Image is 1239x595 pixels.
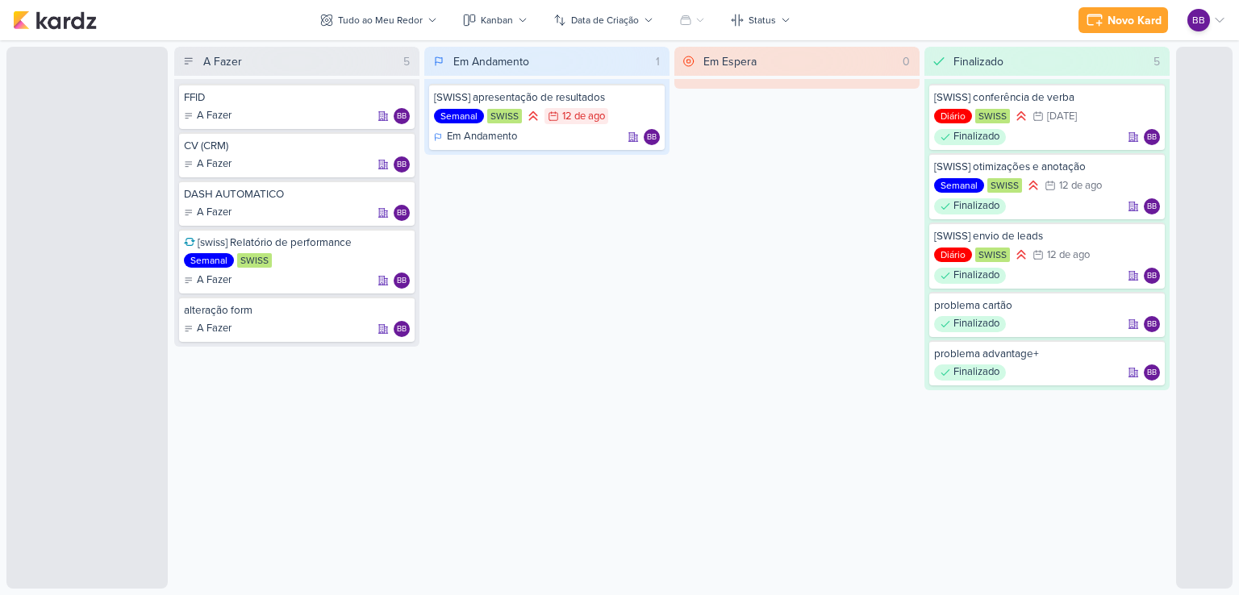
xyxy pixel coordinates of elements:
[197,205,232,221] p: A Fazer
[184,303,410,318] div: alteração form
[394,108,410,124] div: Responsável: brenda bosso
[184,108,232,124] div: A Fazer
[394,108,410,124] div: brenda bosso
[934,268,1006,284] div: Finalizado
[184,321,232,337] div: A Fazer
[434,109,484,123] div: Semanal
[394,273,410,289] div: brenda bosso
[184,235,410,250] div: [swiss] Relatório de performance
[987,178,1022,193] div: SWISS
[953,268,999,284] p: Finalizado
[434,129,517,145] div: Em Andamento
[197,108,232,124] p: A Fazer
[934,229,1160,243] div: [SWISS] envio de leads
[394,205,410,221] div: Responsável: brenda bosso
[934,160,1160,174] div: [SWISS] otimizações e anotação
[525,108,541,124] div: Prioridade Alta
[1147,273,1157,281] p: bb
[397,161,407,169] p: bb
[394,273,410,289] div: Responsável: brenda bosso
[184,273,232,289] div: A Fazer
[237,253,272,268] div: SWISS
[1013,108,1029,124] div: Prioridade Alta
[397,53,416,70] div: 5
[1108,12,1162,29] div: Novo Kard
[397,210,407,218] p: bb
[1025,177,1041,193] div: Prioridade Alta
[934,298,1160,313] div: problema cartão
[934,109,972,123] div: Diário
[397,277,407,285] p: bb
[394,205,410,221] div: brenda bosso
[184,90,410,105] div: FFID
[1144,268,1160,284] div: brenda bosso
[394,156,410,173] div: brenda bosso
[1187,9,1210,31] div: brenda bosso
[1147,203,1157,211] p: bb
[649,53,666,70] div: 1
[1144,268,1160,284] div: Responsável: brenda bosso
[197,273,232,289] p: A Fazer
[644,129,660,145] div: brenda bosso
[1144,316,1160,332] div: brenda bosso
[953,53,1003,70] div: Finalizado
[934,248,972,262] div: Diário
[197,156,232,173] p: A Fazer
[1047,250,1090,260] div: 12 de ago
[934,364,1006,381] div: Finalizado
[934,347,1160,361] div: problema advantage+
[975,248,1010,262] div: SWISS
[1147,369,1157,377] p: bb
[1144,129,1160,145] div: Responsável: brenda bosso
[1059,181,1102,191] div: 12 de ago
[394,321,410,337] div: brenda bosso
[184,187,410,202] div: DASH AUTOMATICO
[934,129,1006,145] div: Finalizado
[647,134,657,142] p: bb
[953,316,999,332] p: Finalizado
[934,178,984,193] div: Semanal
[184,253,234,268] div: Semanal
[953,129,999,145] p: Finalizado
[934,198,1006,214] div: Finalizado
[703,53,757,70] div: Em Espera
[1144,316,1160,332] div: Responsável: brenda bosso
[1013,247,1029,263] div: Prioridade Alta
[953,364,999,381] p: Finalizado
[447,129,517,145] p: Em Andamento
[184,156,232,173] div: A Fazer
[397,113,407,121] p: bb
[953,198,999,214] p: Finalizado
[184,205,232,221] div: A Fazer
[1144,364,1160,381] div: brenda bosso
[434,90,660,105] div: [SWISS] apresentação de resultados
[934,90,1160,105] div: [SWISS] conferência de verba
[453,53,529,70] div: Em Andamento
[397,326,407,334] p: bb
[487,109,522,123] div: SWISS
[394,321,410,337] div: Responsável: brenda bosso
[1144,364,1160,381] div: Responsável: brenda bosso
[1147,53,1166,70] div: 5
[1144,198,1160,214] div: brenda bosso
[896,53,916,70] div: 0
[1078,7,1168,33] button: Novo Kard
[394,156,410,173] div: Responsável: brenda bosso
[1144,198,1160,214] div: Responsável: brenda bosso
[975,109,1010,123] div: SWISS
[644,129,660,145] div: Responsável: brenda bosso
[1147,134,1157,142] p: bb
[1144,129,1160,145] div: brenda bosso
[1192,13,1205,27] p: bb
[184,139,410,153] div: CV (CRM)
[1047,111,1077,122] div: [DATE]
[562,111,605,122] div: 12 de ago
[934,316,1006,332] div: Finalizado
[13,10,97,30] img: kardz.app
[1147,321,1157,329] p: bb
[203,53,242,70] div: A Fazer
[197,321,232,337] p: A Fazer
